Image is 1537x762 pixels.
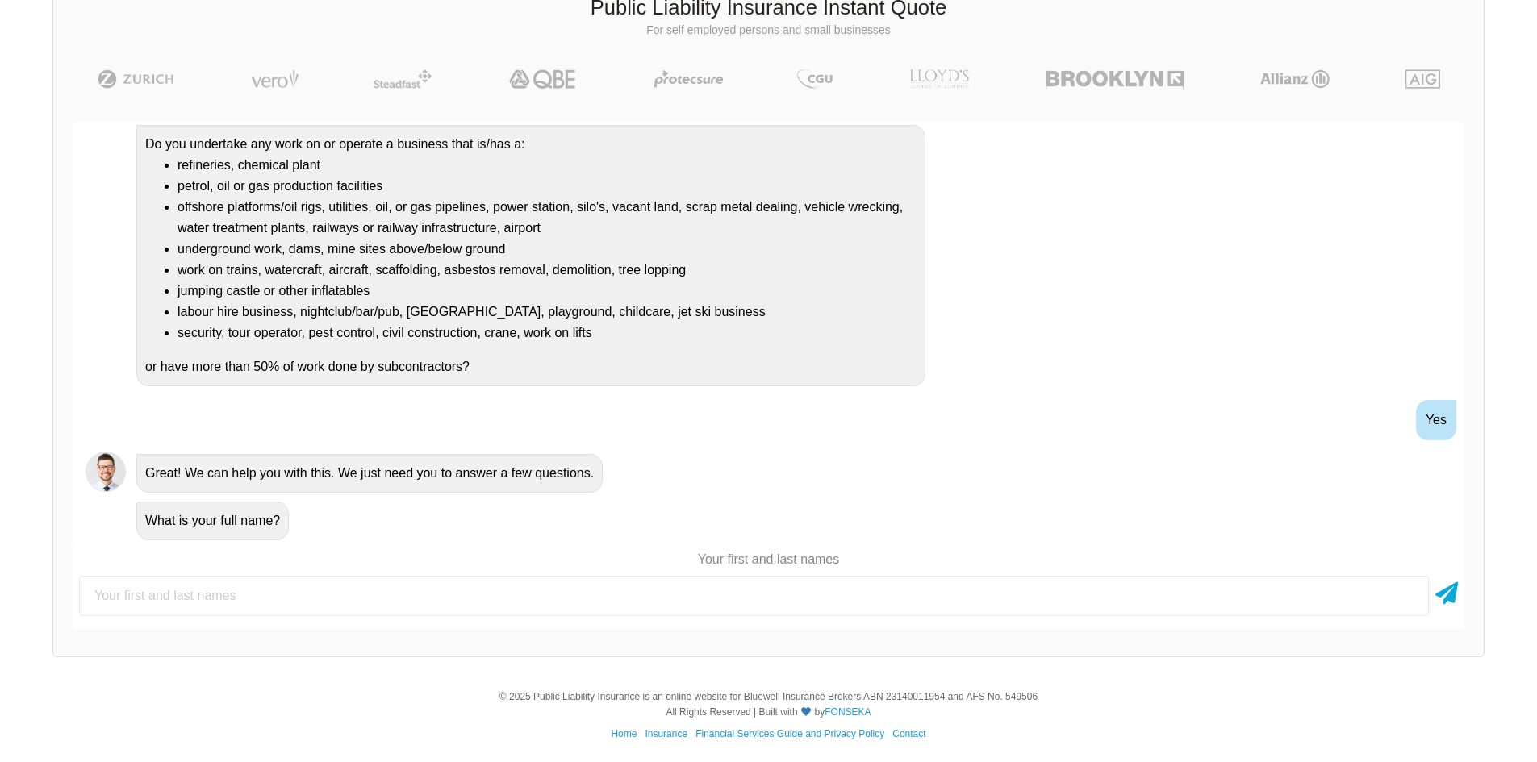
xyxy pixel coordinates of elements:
img: Brooklyn | Public Liability Insurance [1039,69,1190,89]
img: CGU | Public Liability Insurance [791,69,839,89]
p: Your first and last names [73,551,1464,568]
img: Allianz | Public Liability Insurance [1252,69,1338,89]
li: underground work, dams, mine sites above/below ground [178,239,917,260]
li: security, tour operator, pest control, civil construction, crane, work on lifts [178,323,917,344]
img: Protecsure | Public Liability Insurance [648,69,729,89]
li: labour hire business, nightclub/bar/pub, [GEOGRAPHIC_DATA], playground, childcare, jet ski business [178,302,917,323]
a: Home [611,728,637,739]
input: Your first and last names [79,576,1429,616]
a: Financial Services Guide and Privacy Policy [695,728,884,739]
img: AIG | Public Liability Insurance [1399,69,1447,89]
li: jumping castle or other inflatables [178,281,917,302]
a: Contact [892,728,925,739]
img: Steadfast | Public Liability Insurance [367,69,438,89]
li: petrol, oil or gas production facilities [178,176,917,197]
img: Chatbot | PLI [86,452,126,492]
div: Yes [1416,400,1456,440]
div: Do you undertake any work on or operate a business that is/has a: or have more than 50% of work d... [136,125,925,386]
img: LLOYD's | Public Liability Insurance [900,69,978,89]
div: What is your full name? [136,502,289,540]
a: Insurance [645,728,687,739]
li: offshore platforms/oil rigs, utilities, oil, or gas pipelines, power station, silo's, vacant land... [178,197,917,239]
p: For self employed persons and small businesses [65,23,1472,39]
a: FONSEKA [825,706,871,718]
img: Zurich | Public Liability Insurance [90,69,182,89]
li: work on trains, watercraft, aircraft, scaffolding, asbestos removal, demolition, tree lopping [178,260,917,281]
div: Great! We can help you with this. We just need you to answer a few questions. [136,454,603,493]
img: Vero | Public Liability Insurance [244,69,306,89]
li: refineries, chemical plant [178,155,917,176]
img: QBE | Public Liability Insurance [499,69,587,89]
